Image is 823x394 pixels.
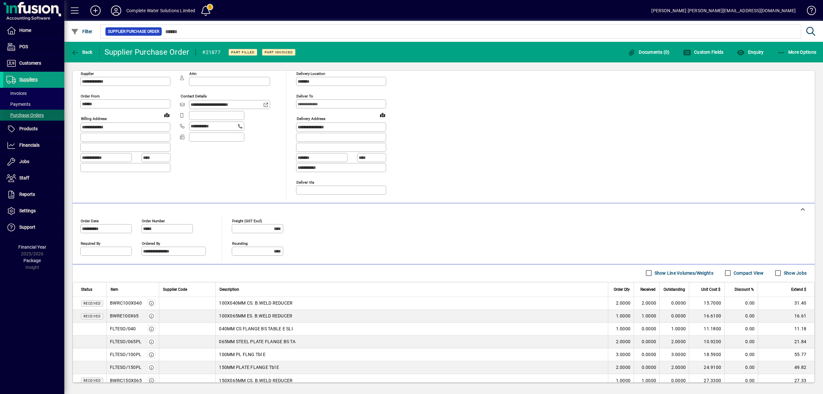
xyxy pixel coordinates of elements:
[3,110,64,121] a: Purchase Orders
[81,94,100,98] mat-label: Order from
[724,297,758,310] td: 0.00
[163,286,187,293] span: Supplier Code
[776,46,818,58] button: More Options
[110,377,142,384] div: BWRC150X065
[377,110,388,120] a: View on map
[219,300,293,306] span: 100X040MM CS. B.WELD REDUCER
[724,323,758,335] td: 0.00
[110,364,141,371] div: FLTESO/150PL
[69,26,94,37] button: Filter
[614,286,630,293] span: Order Qty
[3,39,64,55] a: POS
[608,348,634,361] td: 3.0000
[758,323,814,335] td: 11.18
[735,46,765,58] button: Enquiry
[634,335,659,348] td: 0.0000
[84,379,101,382] span: Received
[19,28,31,33] span: Home
[189,71,196,76] mat-label: Attn
[81,218,99,223] mat-label: Order date
[608,335,634,348] td: 2.0000
[689,348,724,361] td: 18.5900
[84,315,101,318] span: Received
[84,302,101,305] span: Received
[634,361,659,374] td: 0.0000
[659,335,689,348] td: 2.0000
[110,325,136,332] div: FLTESO/040
[18,244,46,250] span: Financial Year
[6,102,31,107] span: Payments
[220,286,239,293] span: Description
[659,374,689,387] td: 0.0000
[689,297,724,310] td: 15.7000
[758,335,814,348] td: 21.84
[758,348,814,361] td: 55.77
[64,46,100,58] app-page-header-button: Back
[19,44,28,49] span: POS
[724,361,758,374] td: 0.00
[3,99,64,110] a: Payments
[81,71,94,76] mat-label: Supplier
[265,50,293,54] span: Part Invoiced
[219,338,295,345] span: 065MM STEEL PLATE FLANGE BS TA
[126,5,195,16] div: Complete Water Solutions Limited
[3,187,64,203] a: Reports
[758,297,814,310] td: 31.40
[689,310,724,323] td: 16.6100
[724,335,758,348] td: 0.00
[640,286,656,293] span: Received
[19,224,35,230] span: Support
[108,28,159,35] span: Supplier Purchase Order
[142,241,160,245] mat-label: Ordered by
[219,313,292,319] span: 100X065MM ES. B.WELD REDUCER
[81,241,100,245] mat-label: Required by
[3,154,64,170] a: Jobs
[3,170,64,186] a: Staff
[634,348,659,361] td: 0.0000
[6,91,27,96] span: Invoices
[296,180,314,184] mat-label: Deliver via
[19,60,41,66] span: Customers
[111,286,118,293] span: Item
[202,47,221,58] div: #21877
[81,286,92,293] span: Status
[659,323,689,335] td: 1.0000
[659,348,689,361] td: 3.0000
[608,297,634,310] td: 2.0000
[3,219,64,235] a: Support
[664,286,685,293] span: Outstanding
[19,159,29,164] span: Jobs
[6,113,44,118] span: Purchase Orders
[724,348,758,361] td: 0.00
[142,218,165,223] mat-label: Order number
[689,335,724,348] td: 10.9200
[219,325,293,332] span: 040MM CS FLANGE BS TABLE E SLI
[231,50,255,54] span: Part Filled
[19,175,29,180] span: Staff
[110,300,142,306] div: BWRC100X040
[219,364,279,371] span: 150MM PLATE FLANGE Tbl E
[162,110,172,120] a: View on map
[758,310,814,323] td: 16.61
[689,374,724,387] td: 27.3300
[701,286,720,293] span: Unit Cost $
[634,297,659,310] td: 2.0000
[802,1,815,22] a: Knowledge Base
[626,46,671,58] button: Documents (0)
[651,5,796,16] div: [PERSON_NAME] [PERSON_NAME][EMAIL_ADDRESS][DOMAIN_NAME]
[110,338,141,345] div: FLTESO/065PL
[732,270,764,276] label: Compact View
[219,377,293,384] span: 150X065MM CS. B.WELD REDUCER
[608,374,634,387] td: 1.0000
[232,218,262,223] mat-label: Freight (GST excl)
[3,23,64,39] a: Home
[724,374,758,387] td: 0.00
[3,121,64,137] a: Products
[659,310,689,323] td: 0.0000
[110,351,141,358] div: FLTESO/100PL
[735,286,754,293] span: Discount %
[19,77,38,82] span: Suppliers
[791,286,806,293] span: Extend $
[608,323,634,335] td: 1.0000
[737,50,764,55] span: Enquiry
